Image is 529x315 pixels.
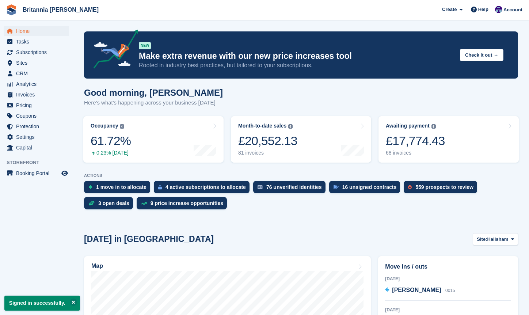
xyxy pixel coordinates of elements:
[404,181,481,197] a: 559 prospects to review
[91,133,131,148] div: 61.72%
[385,286,455,295] a: [PERSON_NAME] 0015
[16,79,60,89] span: Analytics
[4,143,69,153] a: menu
[6,4,17,15] img: stora-icon-8386f47178a22dfd0bd8f6a31ec36ba5ce8667c1dd55bd0f319d3a0aa187defe.svg
[96,184,146,190] div: 1 move in to allocate
[495,6,502,13] img: Cameron Ballard
[4,100,69,110] a: menu
[84,197,137,213] a: 3 open deals
[445,288,455,293] span: 0015
[386,123,430,129] div: Awaiting payment
[88,201,95,206] img: deal-1b604bf984904fb50ccaf53a9ad4b4a5d6e5aea283cecdc64d6e3604feb123c2.svg
[4,47,69,57] a: menu
[478,6,488,13] span: Help
[487,236,508,243] span: Hailsham
[4,79,69,89] a: menu
[386,133,445,148] div: £17,774.43
[16,37,60,47] span: Tasks
[84,88,223,98] h1: Good morning, [PERSON_NAME]
[392,287,441,293] span: [PERSON_NAME]
[165,184,246,190] div: 4 active subscriptions to allocate
[4,37,69,47] a: menu
[154,181,253,197] a: 4 active subscriptions to allocate
[16,68,60,79] span: CRM
[84,99,223,107] p: Here's what's happening across your business [DATE]
[4,90,69,100] a: menu
[334,185,339,189] img: contract_signature_icon-13c848040528278c33f63329250d36e43548de30e8caae1d1a13099fd9432cc5.svg
[4,58,69,68] a: menu
[139,61,454,69] p: Rooted in industry best practices, but tailored to your subscriptions.
[83,116,224,163] a: Occupancy 61.72% 0.23% [DATE]
[288,124,293,129] img: icon-info-grey-7440780725fd019a000dd9b08b2336e03edf1995a4989e88bcd33f0948082b44.svg
[378,116,519,163] a: Awaiting payment £17,774.43 68 invoices
[60,169,69,178] a: Preview store
[91,123,118,129] div: Occupancy
[88,185,92,189] img: move_ins_to_allocate_icon-fdf77a2bb77ea45bf5b3d319d69a93e2d87916cf1d5bf7949dd705db3b84f3ca.svg
[20,4,102,16] a: Britannia [PERSON_NAME]
[4,296,80,311] p: Signed in successfully.
[238,133,297,148] div: £20,552.13
[329,181,404,197] a: 16 unsigned contracts
[151,200,223,206] div: 9 price increase opportunities
[16,168,60,178] span: Booking Portal
[16,47,60,57] span: Subscriptions
[141,202,147,205] img: price_increase_opportunities-93ffe204e8149a01c8c9dc8f82e8f89637d9d84a8eef4429ea346261dce0b2c0.svg
[139,51,454,61] p: Make extra revenue with our new price increases tool
[16,132,60,142] span: Settings
[16,121,60,132] span: Protection
[137,197,231,213] a: 9 price increase opportunities
[473,233,518,245] button: Site: Hailsham
[385,262,511,271] h2: Move ins / outs
[16,143,60,153] span: Capital
[415,184,473,190] div: 559 prospects to review
[238,123,286,129] div: Month-to-date sales
[7,159,73,166] span: Storefront
[98,200,129,206] div: 3 open deals
[408,185,412,189] img: prospect-51fa495bee0391a8d652442698ab0144808aea92771e9ea1ae160a38d050c398.svg
[258,185,263,189] img: verify_identity-adf6edd0f0f0b5bbfe63781bf79b02c33cf7c696d77639b501bdc392416b5a36.svg
[139,42,151,49] div: NEW
[342,184,397,190] div: 16 unsigned contracts
[266,184,322,190] div: 76 unverified identities
[84,173,518,178] p: ACTIONS
[442,6,457,13] span: Create
[4,68,69,79] a: menu
[4,121,69,132] a: menu
[385,307,511,313] div: [DATE]
[84,234,214,244] h2: [DATE] in [GEOGRAPHIC_DATA]
[4,168,69,178] a: menu
[91,263,103,269] h2: Map
[16,111,60,121] span: Coupons
[84,181,154,197] a: 1 move in to allocate
[16,58,60,68] span: Sites
[16,90,60,100] span: Invoices
[503,6,522,14] span: Account
[4,26,69,36] a: menu
[87,30,138,71] img: price-adjustments-announcement-icon-8257ccfd72463d97f412b2fc003d46551f7dbcb40ab6d574587a9cd5c0d94...
[386,150,445,156] div: 68 invoices
[16,100,60,110] span: Pricing
[431,124,436,129] img: icon-info-grey-7440780725fd019a000dd9b08b2336e03edf1995a4989e88bcd33f0948082b44.svg
[91,150,131,156] div: 0.23% [DATE]
[385,276,511,282] div: [DATE]
[231,116,371,163] a: Month-to-date sales £20,552.13 81 invoices
[4,132,69,142] a: menu
[158,185,162,190] img: active_subscription_to_allocate_icon-d502201f5373d7db506a760aba3b589e785aa758c864c3986d89f69b8ff3...
[4,111,69,121] a: menu
[120,124,124,129] img: icon-info-grey-7440780725fd019a000dd9b08b2336e03edf1995a4989e88bcd33f0948082b44.svg
[238,150,297,156] div: 81 invoices
[253,181,329,197] a: 76 unverified identities
[460,49,503,61] button: Check it out →
[16,26,60,36] span: Home
[477,236,487,243] span: Site:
